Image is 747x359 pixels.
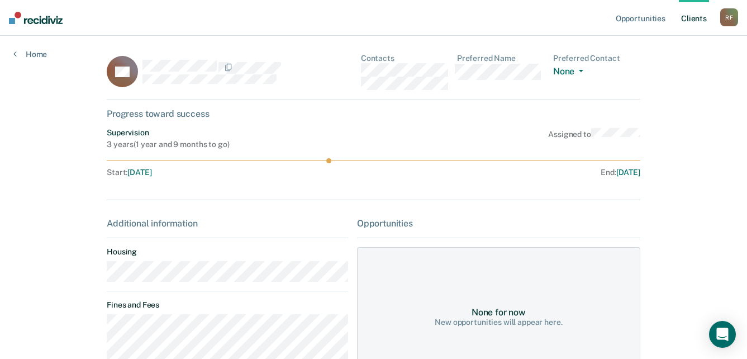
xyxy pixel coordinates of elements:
div: Opportunities [357,218,640,229]
dt: Preferred Name [457,54,544,63]
dt: Housing [107,247,348,257]
dt: Preferred Contact [553,54,640,63]
div: Assigned to [548,128,640,149]
div: None for now [472,307,526,318]
div: New opportunities will appear here. [435,318,562,327]
div: R F [720,8,738,26]
div: 3 years ( 1 year and 9 months to go ) [107,140,229,149]
a: Home [13,49,47,59]
dt: Contacts [361,54,448,63]
div: Start : [107,168,374,177]
div: Progress toward success [107,108,640,119]
img: Recidiviz [9,12,63,24]
span: [DATE] [127,168,151,177]
span: [DATE] [616,168,640,177]
button: RF [720,8,738,26]
button: None [553,66,588,79]
div: Supervision [107,128,229,138]
div: Additional information [107,218,348,229]
div: Open Intercom Messenger [709,321,736,348]
div: End : [378,168,640,177]
dt: Fines and Fees [107,300,348,310]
